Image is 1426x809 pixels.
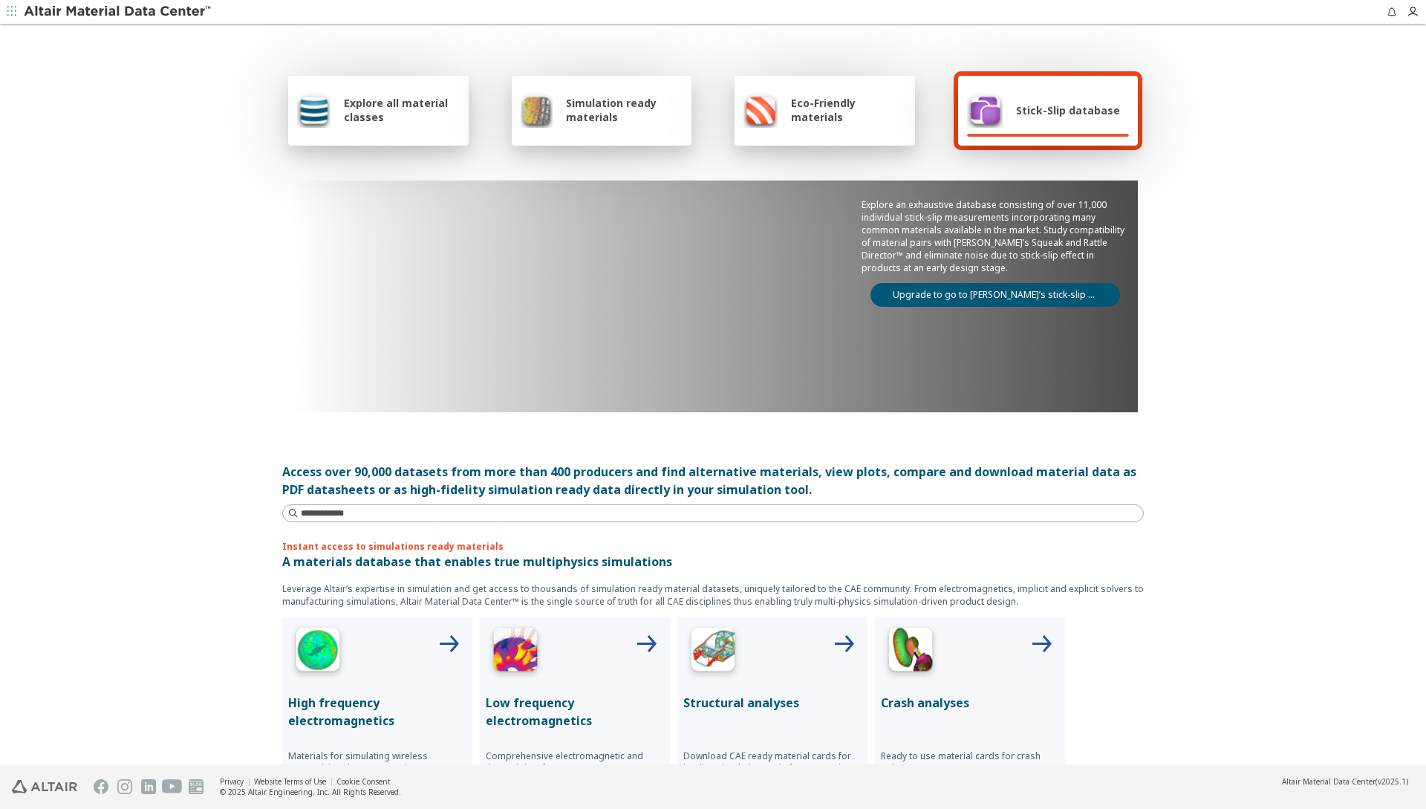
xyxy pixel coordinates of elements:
p: Ready to use material cards for crash solvers [881,750,1059,774]
p: Explore an exhaustive database consisting of over 11,000 individual stick-slip measurements incor... [862,198,1129,274]
button: Low Frequency IconLow frequency electromagneticsComprehensive electromagnetic and thermal data fo... [480,617,670,807]
p: A materials database that enables true multiphysics simulations [282,553,1144,571]
div: © 2025 Altair Engineering, Inc. All Rights Reserved. [220,787,401,797]
img: Altair Material Data Center [24,4,213,19]
div: Access over 90,000 datasets from more than 400 producers and find alternative materials, view plo... [282,463,1144,498]
p: Instant access to simulations ready materials [282,540,1144,553]
p: High frequency electromagnetics [288,694,466,730]
img: Structural Analyses Icon [683,623,743,682]
a: Privacy [220,776,244,787]
span: Simulation ready materials [566,96,683,124]
div: (v2025.1) [1282,776,1408,787]
img: Eco-Friendly materials [743,92,778,128]
span: Eco-Friendly materials [791,96,905,124]
button: High Frequency IconHigh frequency electromagneticsMaterials for simulating wireless connectivity,... [282,617,472,807]
a: Cookie Consent [336,776,391,787]
p: Download CAE ready material cards for leading simulation tools for structual analyses [683,750,862,786]
img: Crash Analyses Icon [881,623,940,682]
span: Stick-Slip database [1016,103,1120,117]
span: Explore all material classes [344,96,460,124]
img: Stick-Slip database [967,92,1003,128]
button: Structural Analyses IconStructural analysesDownload CAE ready material cards for leading simulati... [677,617,867,807]
p: Comprehensive electromagnetic and thermal data for accurate e-Motor simulations with Altair FLUX [486,750,664,786]
img: Simulation ready materials [521,92,553,128]
img: Low Frequency Icon [486,623,545,682]
img: High Frequency Icon [288,623,348,682]
a: Upgrade to go to [PERSON_NAME]’s stick-slip database [870,283,1120,307]
p: Structural analyses [683,694,862,712]
img: Altair Engineering [12,780,77,793]
p: Leverage Altair’s expertise in simulation and get access to thousands of simulation ready materia... [282,582,1144,608]
p: Materials for simulating wireless connectivity, electromagnetic compatibility, radar cross sectio... [288,750,466,786]
img: Explore all material classes [297,92,331,128]
p: Crash analyses [881,694,1059,712]
a: Website Terms of Use [254,776,326,787]
p: Low frequency electromagnetics [486,694,664,730]
button: Crash Analyses IconCrash analysesReady to use material cards for crash solvers [875,617,1065,807]
span: Altair Material Data Center [1282,776,1375,787]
